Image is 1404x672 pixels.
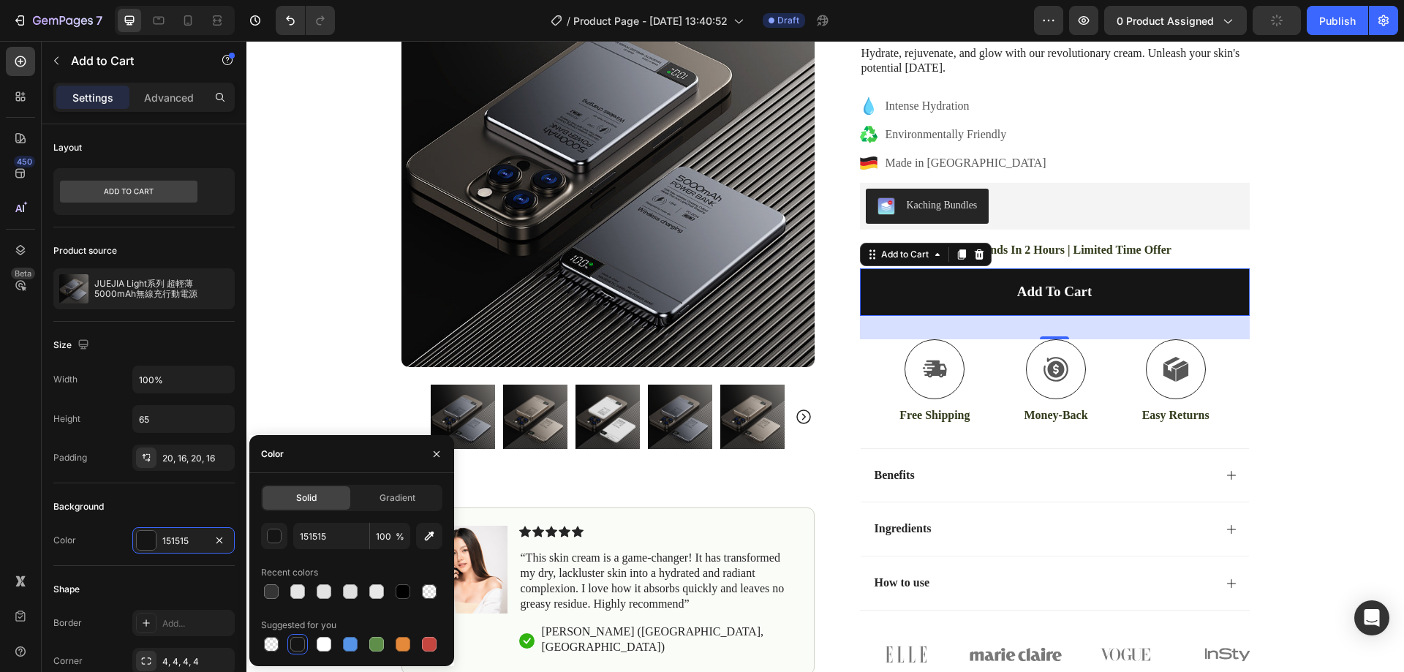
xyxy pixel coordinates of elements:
div: Border [53,616,82,630]
div: Kaching Bundles [660,156,731,172]
img: product feature img [59,274,88,303]
p: JUEJIA Light系列 超輕薄5000mAh無線充行動電源 [94,279,229,299]
button: Kaching Bundles [619,148,743,183]
div: Product source [53,244,117,257]
div: Width [53,373,78,386]
div: Beta [11,268,35,279]
img: gempages_432750572815254551-18635748-8903-4856-abf3-9296e066d3eb.png [943,593,1035,634]
div: Height [53,412,80,426]
p: Free Shipping [653,367,723,382]
div: 20, 16, 20, 16 [162,452,231,465]
p: “This skin cream is a game-changer! It has transformed my dry, lackluster skin into a hydrated an... [274,510,548,570]
div: Publish [1319,13,1356,29]
span: Gradient [380,491,415,505]
button: Carousel Next Arrow [548,367,566,385]
span: Solid [296,491,317,505]
p: Add to Cart [71,52,195,69]
p: 7 [96,12,102,29]
button: 0 product assigned [1104,6,1247,35]
div: Padding [53,451,87,464]
div: Suggested for you [261,619,336,632]
p: Hydrate, rejuvenate, and glow with our revolutionary cream. Unleash your skin's potential [DATE]. [615,5,1002,36]
div: Color [53,534,76,547]
div: Corner [53,654,83,668]
div: Add to Cart [632,207,685,220]
img: KachingBundles.png [631,156,649,174]
img: gempages_432750572815254551-e61e7829-47ae-4815-938a-13ef13fcc808.png [833,593,925,634]
p: Intense Hydration [639,56,800,74]
span: / [567,13,570,29]
p: Made in [GEOGRAPHIC_DATA] [639,113,800,131]
div: Layout [53,141,82,154]
p: Environmentally Friendly [639,85,800,102]
div: Color [261,448,284,461]
div: Shape [53,583,80,596]
div: 151515 [162,535,205,548]
button: Add to cart [614,227,1003,275]
input: Eg: FFFFFF [293,523,369,549]
div: Background [53,500,104,513]
p: [PERSON_NAME] ([GEOGRAPHIC_DATA], [GEOGRAPHIC_DATA]) [295,584,548,614]
div: 4, 4, 4, 4 [162,655,231,668]
button: 7 [6,6,109,35]
p: Sale Ends In 2 Hours | Limited Time Offer [712,202,925,217]
div: Add... [162,617,231,630]
img: gempages_432750572815254551-862cdf2e-aba6-4086-86e1-6aedcbdae31d.png [614,593,706,634]
p: Easy Returns [896,367,963,382]
span: % [396,530,404,543]
p: Ingredients [628,480,685,496]
p: Money-Back [778,367,842,382]
p: How to use [628,535,684,550]
iframe: Design area [246,41,1404,672]
span: Product Page - [DATE] 13:40:52 [573,13,728,29]
input: Auto [133,366,234,393]
img: gempages_432750572815254551-7b7b6beb-2475-4cab-a8a5-5bad2acafc04.png [173,485,261,573]
span: 0 product assigned [1117,13,1214,29]
div: Open Intercom Messenger [1354,600,1389,635]
div: Recent colors [261,566,318,579]
div: Undo/Redo [276,6,335,35]
button: Publish [1307,6,1368,35]
img: gempages_432750572815254551-9865b96a-718f-4e2f-bc8e-2aa16a04ab06.png [723,593,815,634]
span: Draft [777,14,799,27]
div: 450 [14,156,35,167]
div: Size [53,336,92,355]
p: Settings [72,90,113,105]
p: Advanced [144,90,194,105]
input: Auto [133,406,234,432]
p: Benefits [628,427,668,442]
div: Add to cart [771,242,845,260]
